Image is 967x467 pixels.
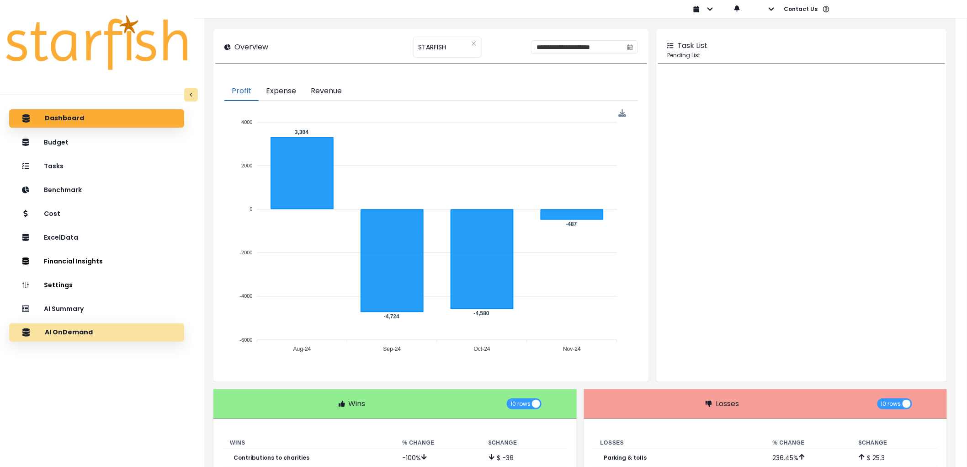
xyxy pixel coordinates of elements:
p: Overview [234,42,268,53]
th: $ Change [481,437,568,449]
button: Revenue [303,82,349,101]
p: ExcelData [44,234,78,242]
button: Cost [9,204,184,223]
td: 236.45 % [765,448,852,467]
p: Task List [677,40,707,51]
span: 10 rows [881,398,901,409]
tspan: Sep-24 [383,346,401,352]
button: Dashboard [9,109,184,128]
td: $ -36 [481,448,568,467]
button: Profit [224,82,259,101]
tspan: Nov-24 [563,346,581,352]
td: $ 25.3 [851,448,938,467]
tspan: 2000 [241,163,252,168]
th: % Change [395,437,481,449]
tspan: 0 [250,206,253,212]
p: Parking & tolls [604,455,647,461]
p: AI OnDemand [45,328,93,337]
tspan: -2000 [240,250,253,255]
tspan: -4000 [240,294,253,299]
button: Settings [9,276,184,294]
p: Losses [716,398,739,409]
td: -100 % [395,448,481,467]
button: Budget [9,133,184,151]
svg: calendar [627,44,633,50]
p: Cost [44,210,60,218]
p: Benchmark [44,186,82,194]
span: 10 rows [510,398,531,409]
button: Expense [259,82,303,101]
button: AI Summary [9,300,184,318]
svg: close [471,41,477,46]
p: Dashboard [45,114,84,123]
button: Financial Insights [9,252,184,270]
div: Menu [619,109,627,117]
button: AI OnDemand [9,323,184,342]
button: Benchmark [9,181,184,199]
th: Losses [593,437,765,449]
p: Contributions to charities [234,455,309,461]
tspan: Aug-24 [293,346,311,352]
p: Tasks [44,162,64,170]
button: Tasks [9,157,184,175]
p: AI Summary [44,305,84,313]
tspan: -6000 [240,337,253,343]
p: Pending List [667,51,936,59]
tspan: Oct-24 [474,346,490,352]
img: Download Profit [619,109,627,117]
th: % Change [765,437,852,449]
th: Wins [223,437,395,449]
button: ExcelData [9,228,184,247]
p: Wins [349,398,366,409]
tspan: 4000 [241,119,252,125]
button: Clear [471,39,477,48]
span: STARFISH [418,38,446,57]
p: Budget [44,139,69,146]
th: $ Change [851,437,938,449]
